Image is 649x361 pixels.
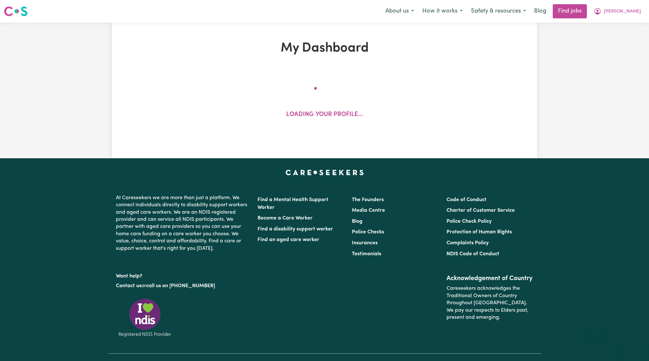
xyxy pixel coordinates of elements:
[530,4,550,18] a: Blog
[447,275,533,282] h2: Acknowledgement of Country
[604,8,641,15] span: [PERSON_NAME]
[116,298,174,338] img: Registered NDIS provider
[352,229,384,235] a: Police Checks
[447,229,512,235] a: Protection of Human Rights
[381,5,418,18] button: About us
[589,5,645,18] button: My Account
[447,282,533,324] p: Careseekers acknowledges the Traditional Owners of Country throughout [GEOGRAPHIC_DATA]. We pay o...
[116,270,250,280] p: Want help?
[187,41,462,56] h1: My Dashboard
[447,240,489,246] a: Complaints Policy
[286,170,364,175] a: Careseekers home page
[590,320,603,333] iframe: Close message
[447,251,499,257] a: NDIS Code of Conduct
[258,216,313,221] a: Become a Care Worker
[4,5,28,17] img: Careseekers logo
[447,219,492,224] a: Police Check Policy
[258,227,333,232] a: Find a disability support worker
[352,251,381,257] a: Testimonials
[258,237,319,242] a: Find an aged care worker
[467,5,530,18] button: Safety & resources
[447,197,486,202] a: Code of Conduct
[4,4,28,19] a: Careseekers logo
[553,4,587,18] a: Find jobs
[258,197,328,210] a: Find a Mental Health Support Worker
[116,283,141,288] a: Contact us
[286,110,363,120] p: Loading your profile...
[116,192,250,255] p: At Careseekers we are more than just a platform. We connect individuals directly to disability su...
[352,208,385,213] a: Media Centre
[623,335,644,356] iframe: Button to launch messaging window
[116,280,250,292] p: or
[352,219,362,224] a: Blog
[418,5,467,18] button: How it works
[447,208,515,213] a: Charter of Customer Service
[352,197,384,202] a: The Founders
[146,283,215,288] a: call us on [PHONE_NUMBER]
[352,240,378,246] a: Insurances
